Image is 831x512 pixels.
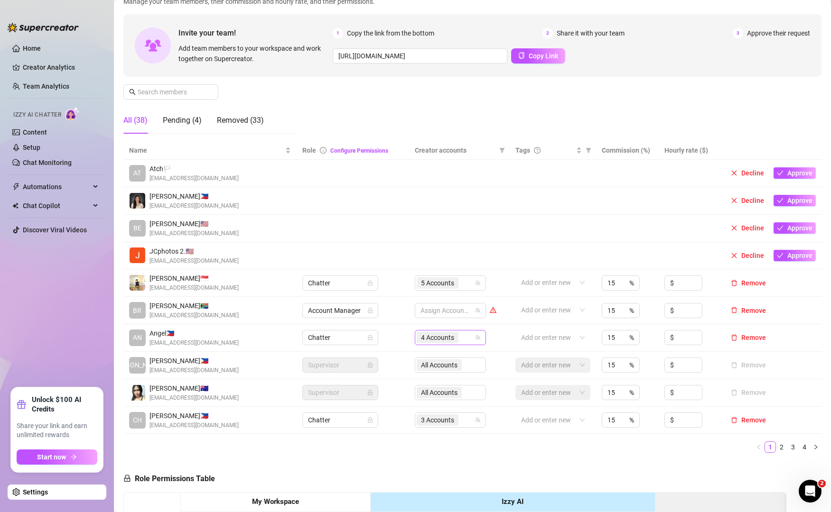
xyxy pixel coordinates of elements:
[308,330,373,345] span: Chatter
[529,52,558,60] span: Copy Link
[818,480,826,487] span: 2
[149,191,239,201] span: [PERSON_NAME] 🇵🇭
[731,280,738,286] span: delete
[741,252,764,259] span: Decline
[333,28,343,38] span: 1
[37,453,66,461] span: Start now
[149,246,239,256] span: JCphotos 2. 🇺🇸
[777,225,784,231] span: check
[178,27,333,39] span: Invite your team!
[149,338,239,347] span: [EMAIL_ADDRESS][DOMAIN_NAME]
[133,415,142,425] span: CH
[774,222,816,234] button: Approve
[810,441,822,453] li: Next Page
[23,60,99,75] a: Creator Analytics
[65,107,80,120] img: AI Chatter
[12,183,20,191] span: thunderbolt
[347,28,434,38] span: Copy the link from the bottom
[731,170,738,176] span: close
[149,283,239,293] span: [EMAIL_ADDRESS][DOMAIN_NAME]
[490,307,496,313] span: warning
[774,250,816,261] button: Approve
[17,421,97,440] span: Share your link and earn unlimited rewards
[32,395,97,414] strong: Unlock $100 AI Credits
[17,449,97,465] button: Start nowarrow-right
[130,247,145,263] img: JCphotos 2020
[421,415,454,425] span: 3 Accounts
[777,170,784,176] span: check
[12,202,19,209] img: Chat Copilot
[149,229,239,238] span: [EMAIL_ADDRESS][DOMAIN_NAME]
[133,305,142,316] span: BR
[475,280,481,286] span: team
[731,307,738,313] span: delete
[123,115,148,126] div: All (38)
[149,393,239,402] span: [EMAIL_ADDRESS][DOMAIN_NAME]
[70,454,77,460] span: arrow-right
[415,145,495,155] span: Creator accounts
[149,411,239,421] span: [PERSON_NAME] 🇵🇭
[149,311,239,320] span: [EMAIL_ADDRESS][DOMAIN_NAME]
[23,198,90,213] span: Chat Copilot
[217,115,264,126] div: Removed (33)
[502,497,523,506] strong: Izzy AI
[130,193,145,209] img: Justine Bairan
[727,222,768,234] button: Decline
[731,225,738,231] span: close
[367,417,373,423] span: lock
[475,308,481,313] span: team
[149,164,239,174] span: Atch 🏳️
[787,252,812,259] span: Approve
[727,195,768,206] button: Decline
[8,23,79,32] img: logo-BBDzfeDw.svg
[421,332,454,343] span: 4 Accounts
[765,441,776,453] li: 1
[367,362,373,368] span: lock
[557,28,625,38] span: Share it with your team
[149,356,239,366] span: [PERSON_NAME] 🇵🇭
[23,179,90,194] span: Automations
[367,308,373,313] span: lock
[149,273,239,283] span: [PERSON_NAME] 🇸🇬
[741,224,764,232] span: Decline
[777,197,784,204] span: check
[727,167,768,179] button: Decline
[475,335,481,340] span: team
[320,147,327,154] span: info-circle
[777,252,784,259] span: check
[367,335,373,340] span: lock
[515,145,530,155] span: Tags
[727,387,770,398] button: Remove
[417,277,458,289] span: 5 Accounts
[112,360,163,370] span: [PERSON_NAME]
[731,334,738,341] span: delete
[542,28,553,38] span: 2
[13,110,61,119] span: Izzy AI Chatter
[741,416,766,424] span: Remove
[133,332,142,343] span: AN
[252,497,299,506] strong: My Workspace
[367,280,373,286] span: lock
[499,147,505,153] span: filter
[799,442,810,452] a: 4
[799,480,822,503] iframe: Intercom live chat
[149,174,239,183] span: [EMAIL_ADDRESS][DOMAIN_NAME]
[596,141,659,160] th: Commission (%)
[727,277,770,289] button: Remove
[787,169,812,177] span: Approve
[741,334,766,341] span: Remove
[727,250,768,261] button: Decline
[787,197,812,204] span: Approve
[134,168,141,178] span: AT
[129,145,283,155] span: Name
[787,224,812,232] span: Approve
[731,417,738,423] span: delete
[23,488,48,496] a: Settings
[727,332,770,343] button: Remove
[149,383,239,393] span: [PERSON_NAME] 🇦🇺
[741,279,766,287] span: Remove
[308,276,373,290] span: Chatter
[810,441,822,453] button: right
[133,223,141,233] span: BE
[788,442,798,452] a: 3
